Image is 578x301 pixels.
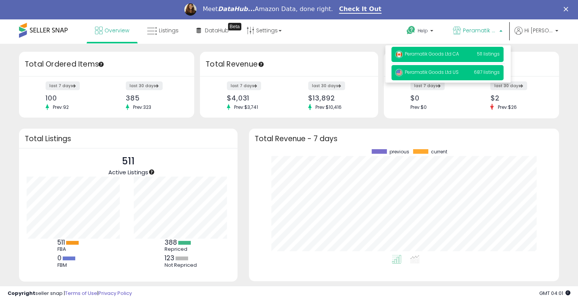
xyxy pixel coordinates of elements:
a: Terms of Use [65,290,97,297]
div: Tooltip anchor [228,23,241,30]
span: Listings [159,27,179,34]
div: $0 [410,94,466,102]
a: Privacy Policy [98,290,132,297]
span: DataHub [205,27,229,34]
img: usa.png [395,69,403,76]
div: FBA [57,246,92,252]
span: Hi [PERSON_NAME] [524,27,553,34]
span: 2025-10-8 04:01 GMT [539,290,570,297]
b: 0 [57,253,62,263]
div: 385 [126,94,181,102]
div: $4,031 [227,94,283,102]
span: Prev: $26 [494,104,520,110]
b: 511 [57,238,65,247]
span: current [431,149,447,154]
span: Peramatik Goods Ltd CA [463,27,497,34]
span: Active Listings [108,168,148,176]
label: last 7 days [410,81,445,90]
div: FBM [57,262,92,268]
h3: Total Revenue - 7 days [255,136,553,142]
b: 388 [165,238,177,247]
span: Peramatik Goods Ltd US [395,69,459,75]
label: last 7 days [227,81,261,90]
h3: Total Listings [25,136,232,142]
a: Peramatik Goods Ltd CA [447,19,508,44]
img: canada.png [395,51,403,58]
span: 687 listings [474,69,500,75]
div: $13,892 [308,94,365,102]
a: DataHub [191,19,234,42]
strong: Copyright [8,290,35,297]
h3: Total Ordered Items [25,59,188,70]
span: Prev: 92 [49,104,73,110]
label: last 30 days [308,81,345,90]
i: Get Help [406,25,416,35]
h3: Total Revenue [206,59,372,70]
span: Prev: 323 [129,104,155,110]
label: last 30 days [126,81,163,90]
label: last 7 days [46,81,80,90]
div: Tooltip anchor [98,61,105,68]
label: last 30 days [490,81,527,90]
a: Settings [241,19,287,42]
span: Overview [105,27,129,34]
span: Prev: $3,741 [230,104,262,110]
span: Peramatik Goods Ltd CA [395,51,459,57]
span: 511 listings [477,51,500,57]
a: Hi [PERSON_NAME] [515,27,558,44]
span: Help [418,27,428,34]
div: Repriced [165,246,199,252]
span: previous [390,149,409,154]
a: Check It Out [339,5,382,14]
img: Profile image for Georgie [184,3,196,16]
div: Tooltip anchor [148,169,155,175]
div: Not Repriced [165,262,199,268]
span: Prev: $0 [410,104,427,110]
a: Help [401,20,441,43]
a: Overview [89,19,135,42]
span: Prev: $10,416 [312,104,345,110]
b: 123 [165,253,174,263]
i: DataHub... [218,5,255,13]
div: Close [564,7,571,11]
p: 511 [108,154,148,169]
div: $2 [490,94,545,102]
div: 100 [46,94,101,102]
div: Meet Amazon Data, done right. [203,5,333,13]
a: Listings [141,19,184,42]
div: seller snap | | [8,290,132,297]
div: Tooltip anchor [258,61,264,68]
